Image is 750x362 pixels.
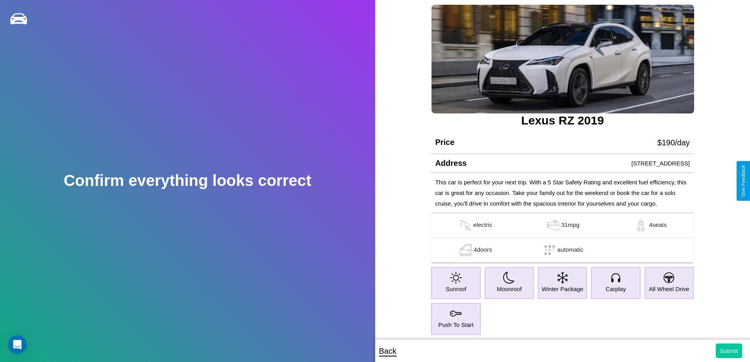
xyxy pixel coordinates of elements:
p: Back [379,344,396,358]
img: gas [457,219,473,231]
p: Winter Package [542,284,583,294]
img: gas [545,219,561,231]
h4: Address [435,159,467,168]
p: This car is perfect for your next trip. With a 5 Star Safety Rating and excellent fuel efficiency... [435,177,690,209]
p: electric [473,219,493,231]
p: Carplay [606,284,626,294]
p: All Wheel Drive [649,284,689,294]
p: automatic [557,244,583,256]
iframe: Intercom live chat [8,335,27,354]
button: Submit [716,343,742,358]
h2: Confirm everything looks correct [64,172,311,189]
p: [STREET_ADDRESS] [631,158,690,169]
p: 4 doors [474,244,492,256]
p: 4 seats [649,219,667,231]
h3: Lexus RZ 2019 [431,114,694,127]
p: $ 190 /day [657,136,690,150]
div: Give Feedback [741,165,746,197]
p: 31 mpg [561,219,580,231]
p: Moonroof [497,284,522,294]
img: gas [458,244,474,256]
h4: Price [435,138,454,147]
img: gas [633,219,649,231]
table: simple table [431,213,694,263]
p: Sunroof [446,284,467,294]
p: Push To Start [438,319,474,330]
